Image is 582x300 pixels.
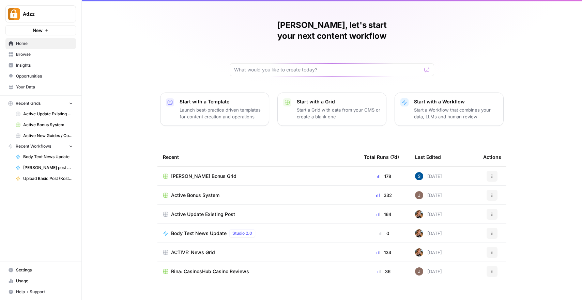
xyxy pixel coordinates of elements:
[415,148,441,166] div: Last Edited
[16,62,73,68] span: Insights
[16,51,73,57] span: Browse
[5,265,76,276] a: Settings
[5,82,76,93] a: Your Data
[415,248,442,256] div: [DATE]
[16,40,73,47] span: Home
[364,173,404,180] div: 178
[5,25,76,35] button: New
[16,143,51,149] span: Recent Workflows
[5,276,76,286] a: Usage
[5,49,76,60] a: Browse
[171,230,227,237] span: Body Text News Update
[171,268,249,275] span: Rina: CasinosHub Casino Reviews
[277,93,386,126] button: Start with a GridStart a Grid with data from your CMS or create a blank one
[13,119,76,130] a: Active Bonus System
[33,27,43,34] span: New
[297,106,381,120] p: Start a Grid with data from your CMS or create a blank one
[395,93,504,126] button: Start with a WorkflowStart a Workflow that combines your data, LLMs and human review
[23,111,73,117] span: Active Update Existing Post
[163,211,353,218] a: Active Update Existing Post
[415,172,423,180] img: v57kel29kunc1ymryyci9cunv9zd
[415,191,423,199] img: qk6vosqy2sb4ovvtvs3gguwethpi
[160,93,269,126] button: Start with a TemplateLaunch best-practice driven templates for content creation and operations
[415,267,423,276] img: qk6vosqy2sb4ovvtvs3gguwethpi
[364,268,404,275] div: 36
[414,98,498,105] p: Start with a Workflow
[23,11,64,17] span: Adzz
[234,66,422,73] input: What would you like to create today?
[171,211,235,218] span: Active Update Existing Post
[5,286,76,297] button: Help + Support
[23,122,73,128] span: Active Bonus System
[16,267,73,273] span: Settings
[8,8,20,20] img: Adzz Logo
[16,73,73,79] span: Opportunities
[5,38,76,49] a: Home
[163,148,353,166] div: Recent
[13,162,76,173] a: [PERSON_NAME] post updater
[232,230,252,236] span: Studio 2.0
[364,192,404,199] div: 332
[230,20,434,41] h1: [PERSON_NAME], let's start your next content workflow
[163,173,353,180] a: [PERSON_NAME] Bonus Grid
[414,106,498,120] p: Start a Workflow that combines your data, LLMs and human review
[23,176,73,182] span: Upload Basic Post (Kostya)
[163,268,353,275] a: Rina: CasinosHub Casino Reviews
[171,192,219,199] span: Active Bonus System
[171,249,215,256] span: ACTIVE: News Grid
[364,249,404,256] div: 134
[163,249,353,256] a: ACTIVE: News Grid
[415,210,442,218] div: [DATE]
[23,133,73,139] span: Active New Guides / Compact KW Strategy
[163,229,353,237] a: Body Text News UpdateStudio 2.0
[297,98,381,105] p: Start with a Grid
[13,151,76,162] a: Body Text News Update
[16,278,73,284] span: Usage
[483,148,501,166] div: Actions
[415,229,423,237] img: nwfydx8388vtdjnj28izaazbsiv8
[16,100,41,106] span: Recent Grids
[364,211,404,218] div: 164
[415,172,442,180] div: [DATE]
[171,173,236,180] span: [PERSON_NAME] Bonus Grid
[163,192,353,199] a: Active Bonus System
[364,148,399,166] div: Total Runs (7d)
[23,154,73,160] span: Body Text News Update
[13,109,76,119] a: Active Update Existing Post
[415,210,423,218] img: nwfydx8388vtdjnj28izaazbsiv8
[5,60,76,71] a: Insights
[5,5,76,22] button: Workspace: Adzz
[5,98,76,109] button: Recent Grids
[415,191,442,199] div: [DATE]
[5,71,76,82] a: Opportunities
[16,289,73,295] span: Help + Support
[13,130,76,141] a: Active New Guides / Compact KW Strategy
[13,173,76,184] a: Upload Basic Post (Kostya)
[415,248,423,256] img: nwfydx8388vtdjnj28izaazbsiv8
[16,84,73,90] span: Your Data
[415,229,442,237] div: [DATE]
[364,230,404,237] div: 0
[23,165,73,171] span: [PERSON_NAME] post updater
[180,106,263,120] p: Launch best-practice driven templates for content creation and operations
[415,267,442,276] div: [DATE]
[5,141,76,151] button: Recent Workflows
[180,98,263,105] p: Start with a Template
